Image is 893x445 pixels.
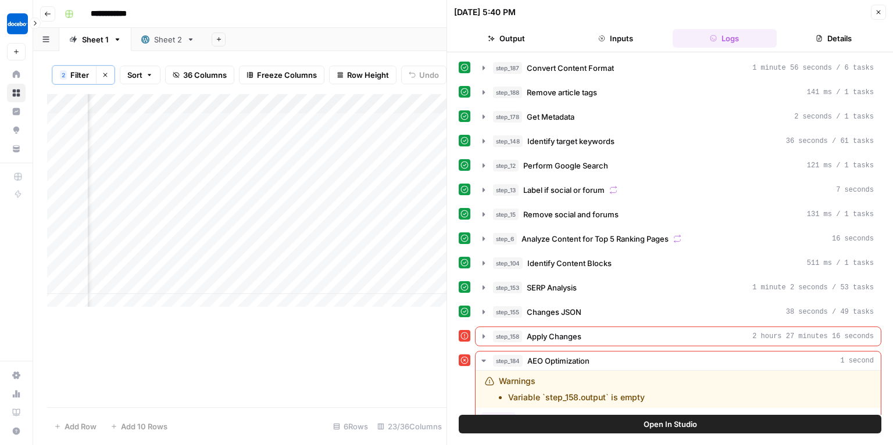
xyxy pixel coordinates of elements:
[60,70,67,80] div: 2
[120,66,160,84] button: Sort
[329,66,397,84] button: Row Height
[523,184,605,196] span: Label if social or forum
[493,233,517,245] span: step_6
[7,422,26,440] button: Help + Support
[7,13,28,34] img: Docebo Logo
[459,415,881,433] button: Open In Studio
[7,385,26,403] a: Usage
[493,135,523,147] span: step_148
[527,306,581,318] span: Changes JSON
[257,69,317,81] span: Freeze Columns
[131,28,205,51] a: Sheet 2
[836,185,874,195] span: 7 seconds
[807,160,874,171] span: 121 ms / 1 tasks
[523,209,619,220] span: Remove social and forums
[476,59,881,77] button: 1 minute 56 seconds / 6 tasks
[476,181,881,199] button: 7 seconds
[807,258,874,268] span: 511 ms / 1 tasks
[476,278,881,297] button: 1 minute 2 seconds / 53 tasks
[476,327,881,346] button: 2 hours 27 minutes 16 seconds
[480,412,516,430] button: Output
[65,421,97,432] span: Add Row
[752,331,874,342] span: 2 hours 27 minutes 16 seconds
[527,257,612,269] span: Identify Content Blocks
[527,87,597,98] span: Remove article tags
[508,392,645,403] li: Variable `step_158.output` is empty
[7,102,26,121] a: Insights
[476,156,881,175] button: 121 ms / 1 tasks
[7,65,26,84] a: Home
[7,84,26,102] a: Browse
[527,62,614,74] span: Convert Content Format
[165,66,234,84] button: 36 Columns
[7,121,26,139] a: Opportunities
[597,412,642,430] button: Metadata
[523,160,608,171] span: Perform Google Search
[493,355,523,367] span: step_184
[832,234,874,244] span: 16 seconds
[476,303,881,321] button: 38 seconds / 49 tasks
[52,66,96,84] button: 2Filter
[419,69,439,81] span: Undo
[807,209,874,220] span: 131 ms / 1 tasks
[499,375,645,403] div: Warnings
[7,9,26,38] button: Workspace: Docebo
[673,29,777,48] button: Logs
[183,69,227,81] span: 36 Columns
[476,205,881,224] button: 131 ms / 1 tasks
[476,351,881,370] button: 1 second
[47,417,103,436] button: Add Row
[521,233,669,245] span: Analyze Content for Top 5 Ranking Pages
[493,257,523,269] span: step_104
[59,28,131,51] a: Sheet 1
[239,66,324,84] button: Freeze Columns
[454,6,516,18] div: [DATE] 5:40 PM
[476,254,881,272] button: 511 ms / 1 tasks
[752,282,874,293] span: 1 minute 2 seconds / 53 tasks
[527,355,590,367] span: AEO Optimization
[493,184,519,196] span: step_13
[794,112,874,122] span: 2 seconds / 1 tasks
[7,139,26,158] a: Your Data
[454,29,559,48] button: Output
[476,229,881,248] button: 16 seconds
[493,209,519,220] span: step_15
[786,307,874,317] span: 38 seconds / 49 tasks
[401,66,446,84] button: Undo
[840,356,874,366] span: 1 second
[373,417,446,436] div: 23/36 Columns
[82,34,109,45] div: Sheet 1
[563,29,668,48] button: Inputs
[493,87,522,98] span: step_188
[121,421,167,432] span: Add 10 Rows
[527,111,574,123] span: Get Metadata
[521,412,592,430] button: Compiled Prompt
[347,69,389,81] span: Row Height
[103,417,174,436] button: Add 10 Rows
[70,69,89,81] span: Filter
[527,135,615,147] span: Identify target keywords
[493,331,522,342] span: step_158
[476,132,881,150] button: 36 seconds / 61 tasks
[7,403,26,422] a: Learning Hub
[62,70,65,80] span: 2
[527,331,581,342] span: Apply Changes
[493,160,519,171] span: step_12
[786,136,874,146] span: 36 seconds / 61 tasks
[493,282,522,293] span: step_153
[476,107,881,126] button: 2 seconds / 1 tasks
[154,34,182,45] div: Sheet 2
[493,62,522,74] span: step_187
[644,418,697,430] span: Open In Studio
[807,87,874,98] span: 141 ms / 1 tasks
[127,69,142,81] span: Sort
[328,417,373,436] div: 6 Rows
[7,366,26,385] a: Settings
[752,63,874,73] span: 1 minute 56 seconds / 6 tasks
[781,29,886,48] button: Details
[493,306,522,318] span: step_155
[493,111,522,123] span: step_178
[476,83,881,102] button: 141 ms / 1 tasks
[527,282,577,293] span: SERP Analysis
